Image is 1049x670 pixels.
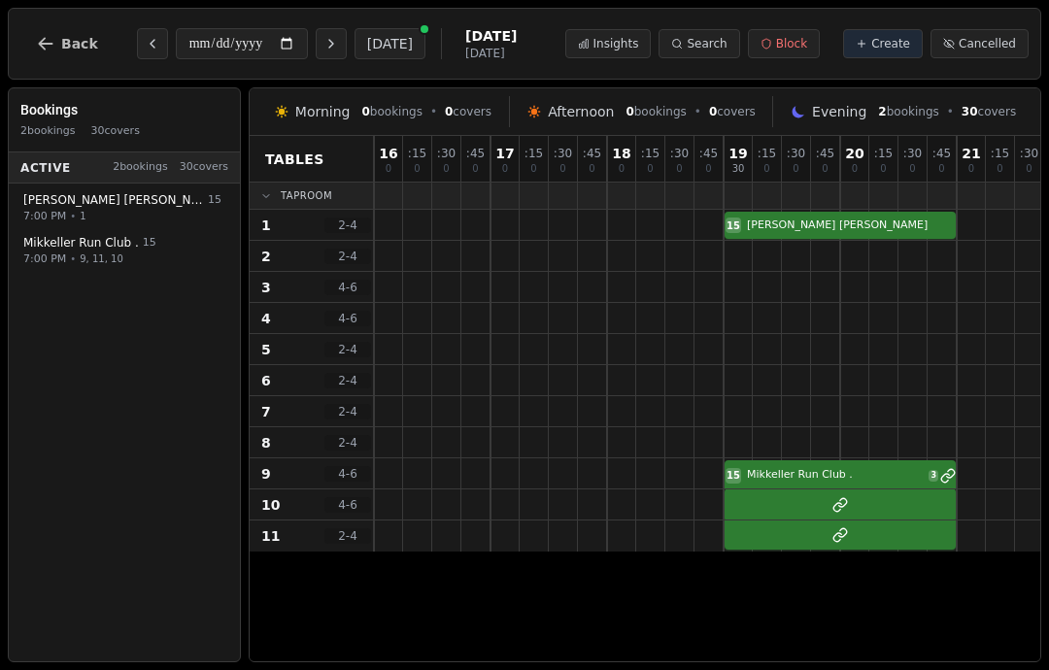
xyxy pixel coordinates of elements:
[626,105,633,118] span: 0
[1020,148,1038,159] span: : 30
[324,218,371,233] span: 2 - 4
[997,164,1002,174] span: 0
[776,36,807,51] span: Block
[687,36,727,51] span: Search
[929,470,938,482] span: 3
[143,235,156,251] span: 15
[443,164,449,174] span: 0
[699,148,718,159] span: : 45
[962,105,978,118] span: 30
[732,164,745,174] span: 30
[261,402,271,421] span: 7
[324,466,371,482] span: 4 - 6
[843,29,923,58] button: Create
[670,148,689,159] span: : 30
[261,433,271,452] span: 8
[548,102,614,121] span: Afternoon
[445,104,491,119] span: covers
[871,36,910,51] span: Create
[13,228,236,274] button: Mikkeller Run Club .157:00 PM•9, 11, 10
[852,164,858,174] span: 0
[261,340,271,359] span: 5
[265,150,324,169] span: Tables
[80,251,123,266] span: 9, 11, 10
[878,104,938,119] span: bookings
[502,164,508,174] span: 0
[938,164,944,174] span: 0
[932,148,951,159] span: : 45
[583,148,601,159] span: : 45
[559,164,565,174] span: 0
[324,404,371,419] span: 2 - 4
[465,46,517,61] span: [DATE]
[747,218,956,234] span: [PERSON_NAME] [PERSON_NAME]
[793,164,798,174] span: 0
[437,148,456,159] span: : 30
[465,26,517,46] span: [DATE]
[787,148,805,159] span: : 30
[13,185,236,231] button: [PERSON_NAME] [PERSON_NAME]157:00 PM•1
[694,104,701,119] span: •
[565,29,652,58] button: Insights
[962,147,980,160] span: 21
[113,159,168,176] span: 2 bookings
[414,164,420,174] span: 0
[80,209,85,223] span: 1
[812,102,866,121] span: Evening
[959,36,1016,51] span: Cancelled
[709,104,756,119] span: covers
[23,251,66,267] span: 7:00 PM
[880,164,886,174] span: 0
[524,148,543,159] span: : 15
[316,28,347,59] button: Next day
[70,251,76,266] span: •
[261,247,271,266] span: 2
[137,28,168,59] button: Previous day
[727,468,740,483] span: 15
[472,164,478,174] span: 0
[61,37,98,50] span: Back
[324,280,371,295] span: 4 - 6
[727,218,740,233] span: 15
[281,188,332,203] span: Taproom
[619,164,625,174] span: 0
[626,104,686,119] span: bookings
[589,164,594,174] span: 0
[386,164,391,174] span: 0
[466,148,485,159] span: : 45
[816,148,834,159] span: : 45
[324,249,371,264] span: 2 - 4
[709,105,717,118] span: 0
[324,311,371,326] span: 4 - 6
[379,147,397,160] span: 16
[1026,164,1032,174] span: 0
[261,309,271,328] span: 4
[355,28,425,59] button: [DATE]
[878,105,886,118] span: 2
[728,147,747,160] span: 19
[261,278,271,297] span: 3
[261,216,271,235] span: 1
[23,192,204,208] span: [PERSON_NAME] [PERSON_NAME]
[324,342,371,357] span: 2 - 4
[968,164,974,174] span: 0
[208,192,221,209] span: 15
[758,148,776,159] span: : 15
[676,164,682,174] span: 0
[23,208,66,224] span: 7:00 PM
[20,20,114,67] button: Back
[295,102,351,121] span: Morning
[705,164,711,174] span: 0
[70,209,76,223] span: •
[20,123,76,140] span: 2 bookings
[641,148,660,159] span: : 15
[903,148,922,159] span: : 30
[261,464,271,484] span: 9
[445,105,453,118] span: 0
[647,164,653,174] span: 0
[909,164,915,174] span: 0
[361,105,369,118] span: 0
[261,495,280,515] span: 10
[324,528,371,544] span: 2 - 4
[261,371,271,390] span: 6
